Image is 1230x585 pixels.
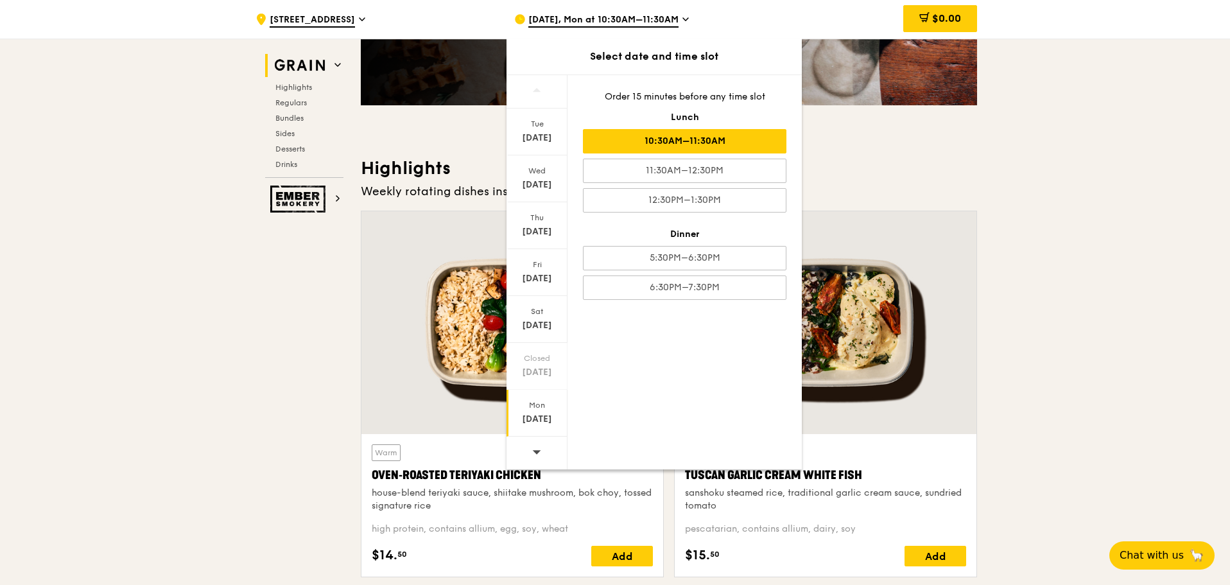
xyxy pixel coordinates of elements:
div: Tuscan Garlic Cream White Fish [685,466,966,484]
div: Sat [508,306,566,317]
span: $14. [372,546,397,565]
span: [DATE], Mon at 10:30AM–11:30AM [528,13,679,28]
div: 10:30AM–11:30AM [583,129,786,153]
span: 50 [397,549,407,559]
div: [DATE] [508,272,566,285]
div: Oven‑Roasted Teriyaki Chicken [372,466,653,484]
div: 12:30PM–1:30PM [583,188,786,213]
span: 🦙 [1189,548,1204,563]
div: Order 15 minutes before any time slot [583,91,786,103]
span: $0.00 [932,12,961,24]
div: house-blend teriyaki sauce, shiitake mushroom, bok choy, tossed signature rice [372,487,653,512]
div: 11:30AM–12:30PM [583,159,786,183]
h3: Highlights [361,157,977,180]
div: Closed [508,353,566,363]
img: Grain web logo [270,54,329,77]
div: [DATE] [508,319,566,332]
span: [STREET_ADDRESS] [270,13,355,28]
div: Select date and time slot [507,49,802,64]
div: [DATE] [508,225,566,238]
span: Chat with us [1120,548,1184,563]
span: Sides [275,129,295,138]
span: 50 [710,549,720,559]
div: Add [591,546,653,566]
div: Mon [508,400,566,410]
span: Bundles [275,114,304,123]
div: Warm [372,444,401,461]
button: Chat with us🦙 [1109,541,1215,570]
span: Desserts [275,144,305,153]
div: sanshoku steamed rice, traditional garlic cream sauce, sundried tomato [685,487,966,512]
div: Lunch [583,111,786,124]
div: Dinner [583,228,786,241]
img: Ember Smokery web logo [270,186,329,213]
div: Wed [508,166,566,176]
span: Highlights [275,83,312,92]
div: Tue [508,119,566,129]
span: Drinks [275,160,297,169]
div: pescatarian, contains allium, dairy, soy [685,523,966,536]
div: Add [905,546,966,566]
span: Regulars [275,98,307,107]
div: [DATE] [508,132,566,144]
div: 5:30PM–6:30PM [583,246,786,270]
div: [DATE] [508,179,566,191]
div: [DATE] [508,366,566,379]
div: high protein, contains allium, egg, soy, wheat [372,523,653,536]
div: [DATE] [508,413,566,426]
div: Thu [508,213,566,223]
div: Weekly rotating dishes inspired by flavours from around the world. [361,182,977,200]
span: $15. [685,546,710,565]
div: 6:30PM–7:30PM [583,275,786,300]
div: Fri [508,259,566,270]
